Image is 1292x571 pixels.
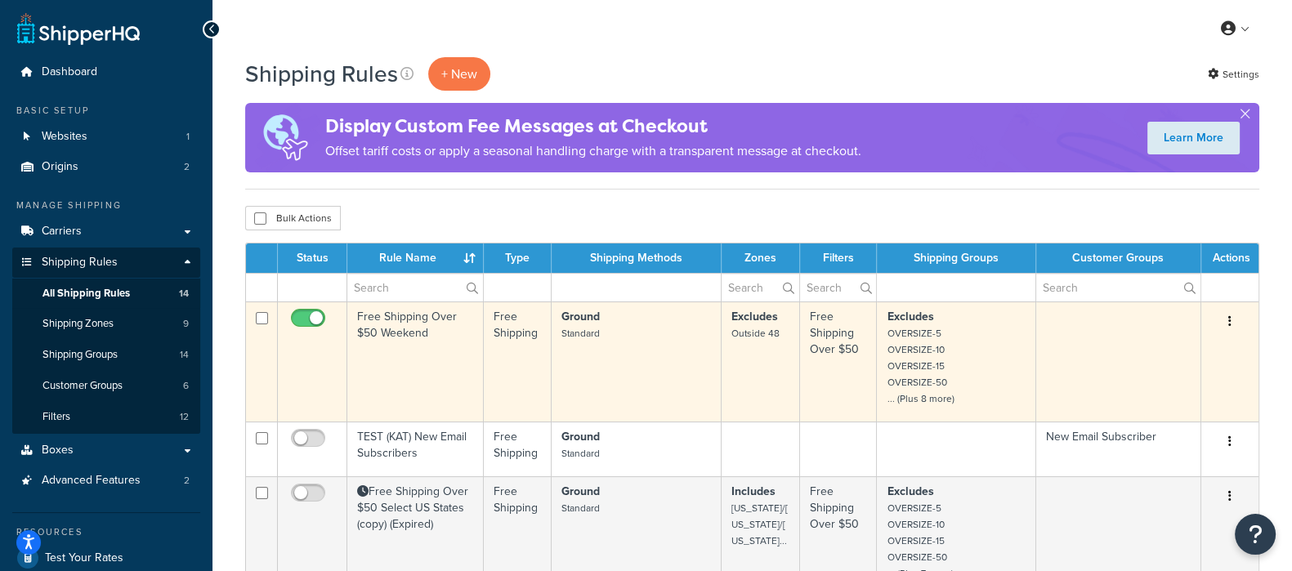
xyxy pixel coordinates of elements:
div: Resources [12,525,200,539]
td: Free Shipping Over $50 Weekend [347,301,484,422]
a: Dashboard [12,57,200,87]
p: Offset tariff costs or apply a seasonal handling charge with a transparent message at checkout. [325,140,861,163]
li: All Shipping Rules [12,279,200,309]
a: Filters 12 [12,402,200,432]
span: 6 [183,379,189,393]
a: Carriers [12,216,200,247]
span: Test Your Rates [45,551,123,565]
small: Standard [561,326,600,341]
span: Dashboard [42,65,97,79]
span: Websites [42,130,87,144]
a: Advanced Features 2 [12,466,200,496]
span: Customer Groups [42,379,123,393]
span: Filters [42,410,70,424]
td: Free Shipping [484,422,552,476]
a: Origins 2 [12,152,200,182]
strong: Ground [561,483,600,500]
img: duties-banner-06bc72dcb5fe05cb3f9472aba00be2ae8eb53ab6f0d8bb03d382ba314ac3c341.png [245,103,325,172]
th: Rule Name : activate to sort column ascending [347,243,484,273]
div: Manage Shipping [12,199,200,212]
span: Shipping Groups [42,348,118,362]
span: Carriers [42,225,82,239]
span: Origins [42,160,78,174]
button: Open Resource Center [1235,514,1276,555]
th: Customer Groups [1036,243,1201,273]
button: Bulk Actions [245,206,341,230]
li: Shipping Rules [12,248,200,434]
span: 2 [184,474,190,488]
strong: Ground [561,308,600,325]
span: Shipping Zones [42,317,114,331]
span: 12 [180,410,189,424]
a: Shipping Zones 9 [12,309,200,339]
strong: Ground [561,428,600,445]
span: Shipping Rules [42,256,118,270]
th: Shipping Methods [552,243,722,273]
a: Shipping Groups 14 [12,340,200,370]
span: 14 [180,348,189,362]
span: Boxes [42,444,74,457]
small: Outside 48 [731,326,780,341]
a: Learn More [1147,122,1240,154]
li: Shipping Zones [12,309,200,339]
a: Websites 1 [12,122,200,152]
th: Status [278,243,347,273]
li: Shipping Groups [12,340,200,370]
td: TEST (KAT) New Email Subscribers [347,422,484,476]
p: + New [428,57,490,91]
span: 9 [183,317,189,331]
input: Search [1036,274,1200,301]
strong: Excludes [887,483,933,500]
small: Standard [561,501,600,515]
a: Shipping Rules [12,248,200,278]
th: Actions [1201,243,1258,273]
span: Advanced Features [42,474,141,488]
small: [US_STATE]/[US_STATE]/[US_STATE]... [731,501,788,548]
li: Customer Groups [12,371,200,401]
a: Settings [1208,63,1259,86]
th: Shipping Groups [877,243,1035,273]
td: New Email Subscriber [1036,422,1201,476]
span: 1 [186,130,190,144]
small: Standard [561,446,600,461]
input: Search [800,274,877,301]
input: Search [347,274,483,301]
strong: Includes [731,483,776,500]
td: Free Shipping Over $50 [800,301,878,422]
span: 2 [184,160,190,174]
h1: Shipping Rules [245,58,398,90]
a: ShipperHQ Home [17,12,140,45]
h4: Display Custom Fee Messages at Checkout [325,113,861,140]
th: Type [484,243,552,273]
li: Advanced Features [12,466,200,496]
td: Free Shipping [484,301,552,422]
strong: Excludes [887,308,933,325]
div: Basic Setup [12,104,200,118]
small: OVERSIZE-5 OVERSIZE-10 OVERSIZE-15 OVERSIZE-50 ... (Plus 8 more) [887,326,954,406]
li: Origins [12,152,200,182]
li: Filters [12,402,200,432]
li: Websites [12,122,200,152]
span: All Shipping Rules [42,287,130,301]
a: All Shipping Rules 14 [12,279,200,309]
a: Customer Groups 6 [12,371,200,401]
strong: Excludes [731,308,778,325]
span: 14 [179,287,189,301]
th: Filters [800,243,878,273]
input: Search [722,274,799,301]
th: Zones [722,243,800,273]
a: Boxes [12,435,200,466]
